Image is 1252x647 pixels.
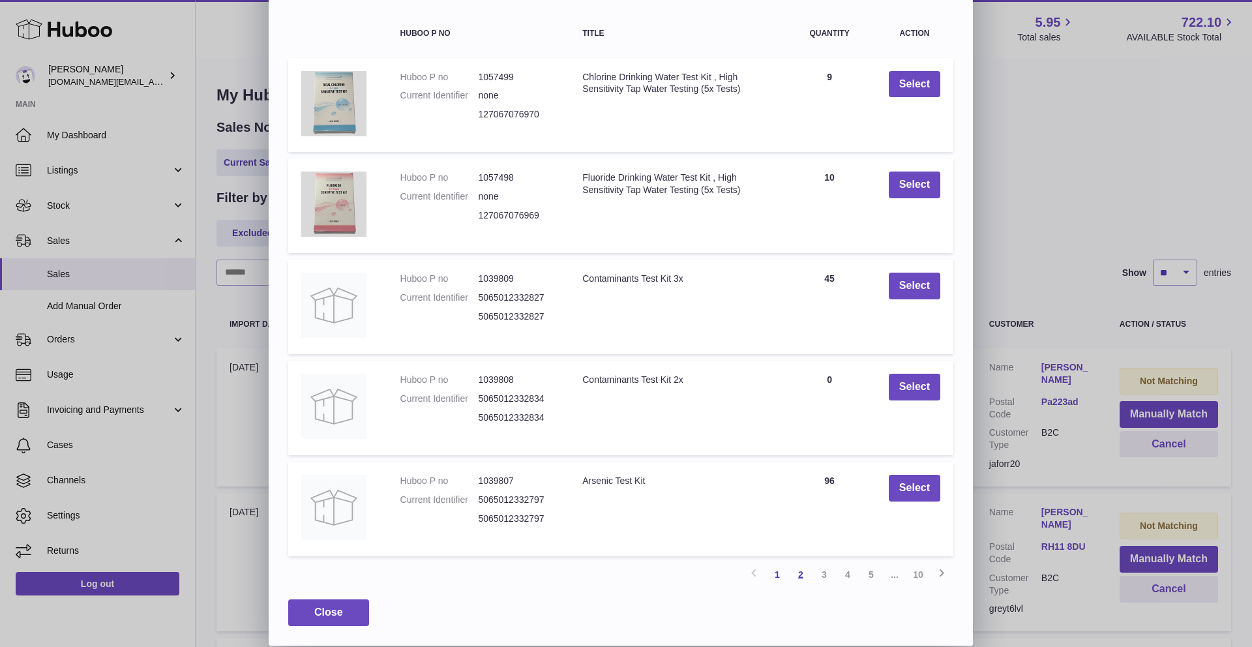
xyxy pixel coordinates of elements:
dt: Current Identifier [400,494,479,506]
dd: 5065012332797 [478,513,556,525]
div: Fluoride Drinking Water Test Kit , High Sensitivity Tap Water Testing (5x Tests) [582,172,770,196]
dt: Huboo P no [400,273,479,285]
td: 10 [783,158,876,253]
dd: 1039809 [478,273,556,285]
button: Select [889,273,940,299]
td: 0 [783,361,876,455]
div: Contaminants Test Kit 2x [582,374,770,386]
span: ... [883,563,906,586]
td: 45 [783,260,876,354]
button: Close [288,599,369,626]
dd: 1039808 [478,374,556,386]
dt: Huboo P no [400,172,479,184]
button: Select [889,71,940,98]
th: Title [569,16,783,51]
button: Select [889,475,940,502]
td: 96 [783,462,876,556]
a: 10 [906,563,930,586]
img: Chlorine Drinking Water Test Kit , High Sensitivity Tap Water Testing (5x Tests) [301,71,366,136]
td: 9 [783,58,876,153]
span: Close [314,607,343,618]
dd: 5065012332827 [478,292,556,304]
a: 4 [836,563,859,586]
dd: 1057499 [478,71,556,83]
div: Arsenic Test Kit [582,475,770,487]
button: Select [889,172,940,198]
dd: 5065012332827 [478,310,556,323]
dd: 127067076969 [478,209,556,222]
dd: 1039807 [478,475,556,487]
dt: Current Identifier [400,190,479,203]
img: Arsenic Test Kit [301,475,366,540]
dt: Huboo P no [400,374,479,386]
img: Contaminants Test Kit 3x [301,273,366,338]
a: 1 [766,563,789,586]
dd: none [478,190,556,203]
dd: 5065012332834 [478,393,556,405]
div: Contaminants Test Kit 3x [582,273,770,285]
dd: 1057498 [478,172,556,184]
a: 5 [859,563,883,586]
th: Action [876,16,953,51]
dd: 127067076970 [478,108,556,121]
img: Fluoride Drinking Water Test Kit , High Sensitivity Tap Water Testing (5x Tests) [301,172,366,237]
button: Select [889,374,940,400]
th: Quantity [783,16,876,51]
dt: Current Identifier [400,89,479,102]
dt: Huboo P no [400,475,479,487]
dt: Huboo P no [400,71,479,83]
a: 3 [812,563,836,586]
a: 2 [789,563,812,586]
dt: Current Identifier [400,292,479,304]
img: Contaminants Test Kit 2x [301,374,366,439]
div: Chlorine Drinking Water Test Kit , High Sensitivity Tap Water Testing (5x Tests) [582,71,770,96]
th: Huboo P no [387,16,570,51]
dd: 5065012332797 [478,494,556,506]
dd: none [478,89,556,102]
dd: 5065012332834 [478,412,556,424]
dt: Current Identifier [400,393,479,405]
